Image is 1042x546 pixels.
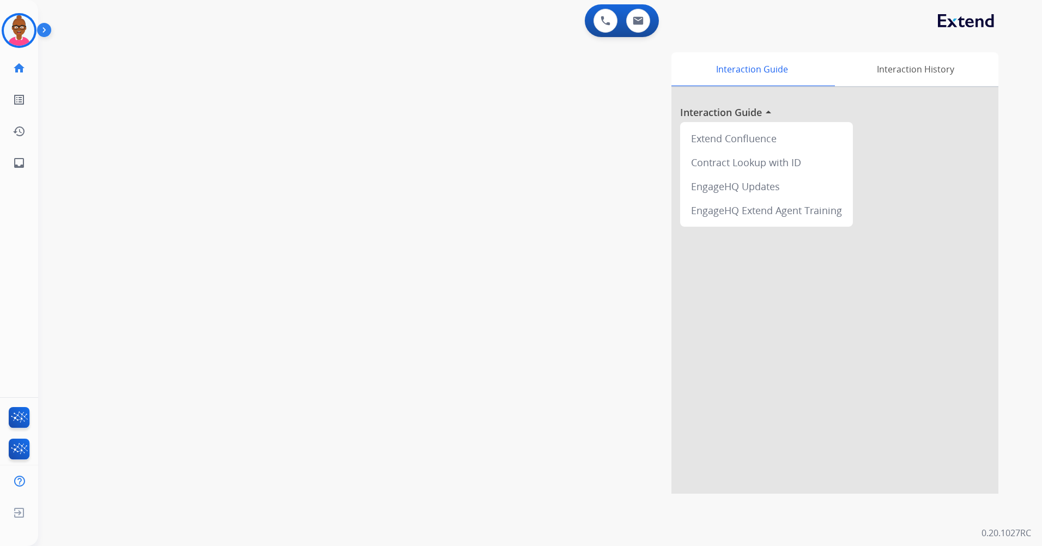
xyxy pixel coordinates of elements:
[13,93,26,106] mat-icon: list_alt
[671,52,832,86] div: Interaction Guide
[4,15,34,46] img: avatar
[13,62,26,75] mat-icon: home
[13,156,26,169] mat-icon: inbox
[832,52,998,86] div: Interaction History
[13,125,26,138] mat-icon: history
[684,174,849,198] div: EngageHQ Updates
[982,526,1031,539] p: 0.20.1027RC
[684,150,849,174] div: Contract Lookup with ID
[684,126,849,150] div: Extend Confluence
[684,198,849,222] div: EngageHQ Extend Agent Training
